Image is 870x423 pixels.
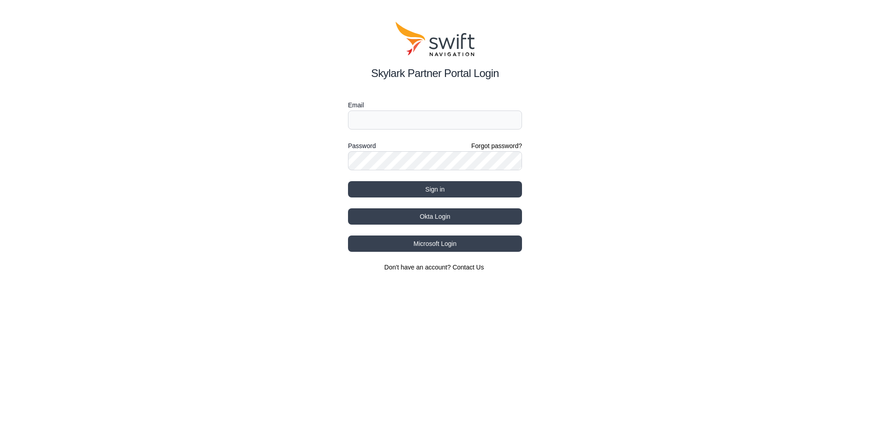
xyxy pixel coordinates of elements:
[348,65,522,82] h2: Skylark Partner Portal Login
[348,181,522,197] button: Sign in
[453,264,484,271] a: Contact Us
[348,263,522,272] section: Don't have an account?
[348,236,522,252] button: Microsoft Login
[471,141,522,150] a: Forgot password?
[348,140,376,151] label: Password
[348,208,522,225] button: Okta Login
[348,100,522,111] label: Email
